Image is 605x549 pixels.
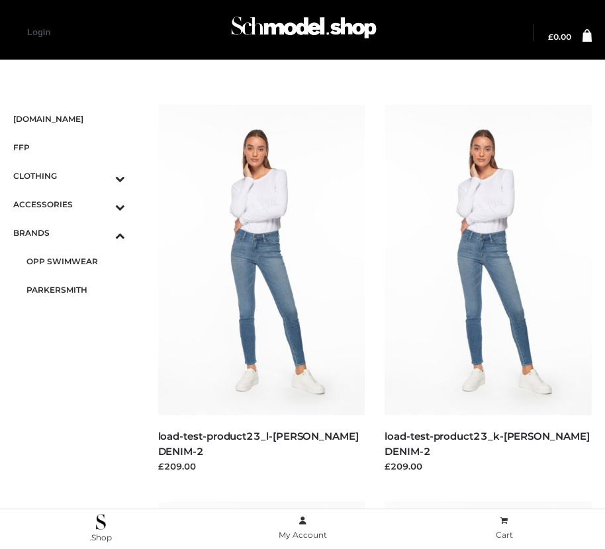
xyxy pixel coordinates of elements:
div: £209.00 [158,460,365,473]
span: OPP SWIMWEAR [26,254,125,269]
a: ACCESSORIESToggle Submenu [13,190,125,219]
div: £209.00 [385,460,592,473]
button: Toggle Submenu [79,162,125,190]
a: load-test-product23_k-[PERSON_NAME] DENIM-2 [385,430,589,458]
a: OPP SWIMWEAR [26,247,125,275]
span: [DOMAIN_NAME] [13,111,125,126]
button: Toggle Submenu [79,190,125,219]
span: Cart [496,530,513,540]
span: FFP [13,140,125,155]
a: BRANDSToggle Submenu [13,219,125,247]
a: £0.00 [548,33,571,41]
a: My Account [202,513,404,543]
a: FFP [13,133,125,162]
span: BRANDS [13,225,125,240]
a: Schmodel Admin 964 [225,11,380,54]
a: [DOMAIN_NAME] [13,105,125,133]
span: .Shop [89,532,112,542]
span: PARKERSMITH [26,282,125,297]
span: ACCESSORIES [13,197,125,212]
a: Login [27,27,50,37]
img: Schmodel Admin 964 [228,7,380,54]
span: CLOTHING [13,168,125,183]
img: .Shop [96,514,106,530]
a: PARKERSMITH [26,275,125,304]
bdi: 0.00 [548,32,571,42]
button: Toggle Submenu [79,219,125,247]
span: £ [548,32,553,42]
span: My Account [279,530,327,540]
a: CLOTHINGToggle Submenu [13,162,125,190]
a: Cart [403,513,605,543]
a: load-test-product23_l-[PERSON_NAME] DENIM-2 [158,430,359,458]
